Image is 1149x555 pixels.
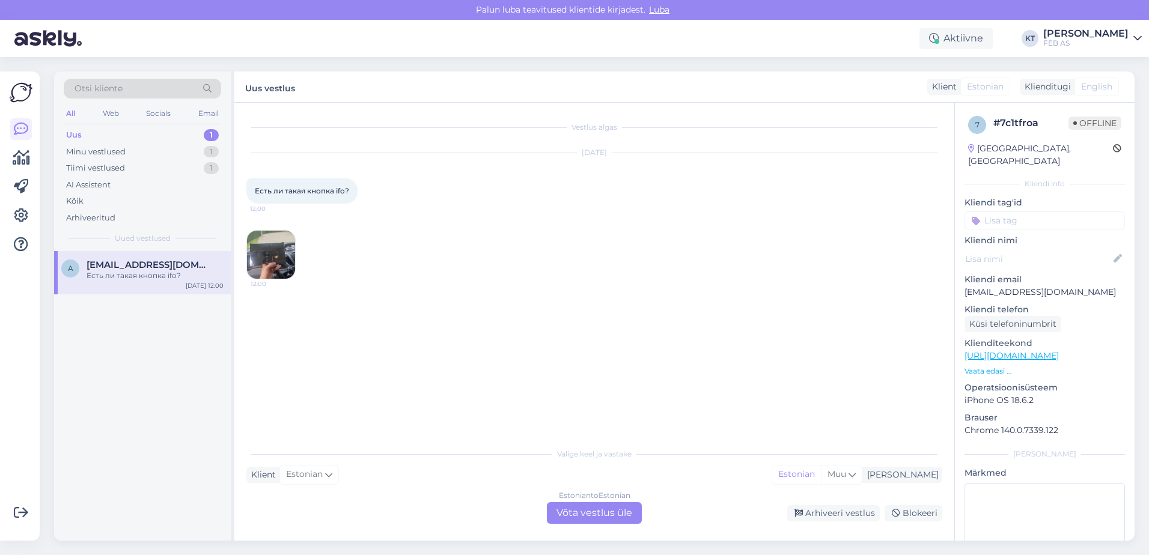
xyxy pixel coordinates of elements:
[1043,38,1129,48] div: FEB AS
[1043,29,1129,38] div: [PERSON_NAME]
[246,449,942,459] div: Valige keel ja vastake
[251,279,296,288] span: 12:00
[66,212,115,224] div: Arhiveeritud
[965,252,1111,265] input: Lisa nimi
[246,469,276,481] div: Klient
[255,186,349,195] span: Есть ли такая кнопка ifo?
[186,281,224,290] div: [DATE] 12:00
[965,211,1125,229] input: Lisa tag
[75,82,123,95] span: Otsi kliente
[967,80,1004,93] span: Estonian
[204,129,219,141] div: 1
[1081,80,1112,93] span: English
[965,303,1125,316] p: Kliendi telefon
[968,142,1113,168] div: [GEOGRAPHIC_DATA], [GEOGRAPHIC_DATA]
[965,234,1125,247] p: Kliendi nimi
[787,505,880,521] div: Arhiveeri vestlus
[965,381,1125,394] p: Operatsioonisüsteem
[827,469,846,479] span: Muu
[965,424,1125,437] p: Chrome 140.0.7339.122
[66,179,111,191] div: AI Assistent
[862,469,939,481] div: [PERSON_NAME]
[87,259,212,270] span: aliaksei.alsheuski@gmail.com
[927,80,957,93] div: Klient
[246,122,942,133] div: Vestlus algas
[66,146,126,158] div: Minu vestlused
[100,106,121,121] div: Web
[245,79,295,95] label: Uus vestlus
[196,106,221,121] div: Email
[975,120,980,129] span: 7
[965,316,1061,332] div: Küsi telefoninumbrit
[68,264,73,273] span: a
[645,4,673,15] span: Luba
[64,106,78,121] div: All
[772,466,821,484] div: Estonian
[965,286,1125,299] p: [EMAIL_ADDRESS][DOMAIN_NAME]
[247,231,295,279] img: Attachment
[965,350,1059,361] a: [URL][DOMAIN_NAME]
[246,147,942,158] div: [DATE]
[965,366,1125,377] p: Vaata edasi ...
[204,146,219,158] div: 1
[1020,80,1071,93] div: Klienditugi
[559,490,630,501] div: Estonian to Estonian
[1043,29,1142,48] a: [PERSON_NAME]FEB AS
[993,116,1068,130] div: # 7c1tfroa
[965,196,1125,209] p: Kliendi tag'id
[66,129,82,141] div: Uus
[10,81,32,104] img: Askly Logo
[965,178,1125,189] div: Kliendi info
[965,411,1125,424] p: Brauser
[115,233,171,244] span: Uued vestlused
[965,273,1125,286] p: Kliendi email
[965,449,1125,459] div: [PERSON_NAME]
[144,106,173,121] div: Socials
[66,162,125,174] div: Tiimi vestlused
[1068,117,1121,130] span: Offline
[965,394,1125,407] p: iPhone OS 18.6.2
[250,204,295,213] span: 12:00
[1022,30,1038,47] div: KT
[965,337,1125,350] p: Klienditeekond
[919,28,993,49] div: Aktiivne
[286,468,323,481] span: Estonian
[965,467,1125,479] p: Märkmed
[66,195,84,207] div: Kõik
[885,505,942,521] div: Blokeeri
[87,270,224,281] div: Есть ли такая кнопка ifo?
[547,502,642,524] div: Võta vestlus üle
[204,162,219,174] div: 1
